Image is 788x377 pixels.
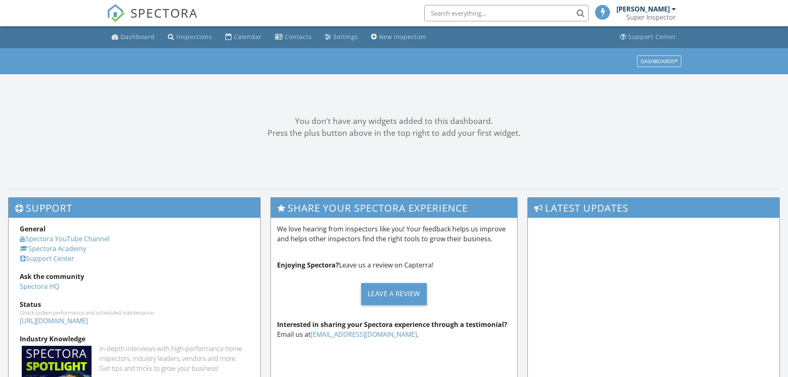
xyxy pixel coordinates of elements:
div: Ask the community [20,272,249,281]
img: The Best Home Inspection Software - Spectora [107,4,125,22]
div: Leave a Review [361,283,427,305]
a: New Inspection [368,30,430,45]
a: [URL][DOMAIN_NAME] [20,316,88,325]
div: Contacts [285,33,312,41]
strong: General [20,224,46,233]
div: Check system performance and scheduled maintenance. [20,309,249,316]
p: Email us at . [277,320,511,339]
strong: Interested in sharing your Spectora experience through a testimonial? [277,320,507,329]
a: [EMAIL_ADDRESS][DOMAIN_NAME] [311,330,417,339]
a: Settings [322,30,361,45]
div: Settings [333,33,358,41]
a: Support Center [617,30,680,45]
div: New Inspection [379,33,426,41]
button: Dashboards [637,55,681,67]
a: Spectora Academy [20,244,86,253]
h3: Latest Updates [528,198,779,218]
a: Spectora HQ [20,282,59,291]
a: Inspections [165,30,215,45]
div: Inspections [176,33,212,41]
div: Super Inspector [626,13,676,21]
a: Dashboard [108,30,158,45]
div: Support Center [628,33,676,41]
a: SPECTORA [107,11,198,28]
div: Press the plus button above in the top right to add your first widget. [8,127,780,139]
a: Leave a Review [277,276,511,311]
div: You don't have any widgets added to this dashboard. [8,115,780,127]
p: Leave us a review on Capterra! [277,260,511,270]
input: Search everything... [424,5,589,21]
div: Calendar [234,33,262,41]
a: Spectora YouTube Channel [20,234,110,243]
div: Industry Knowledge [20,334,249,344]
div: In-depth interviews with high-performance home inspectors, industry leaders, vendors and more. Ge... [99,344,249,373]
div: Dashboards [641,58,678,64]
p: We love hearing from inspectors like you! Your feedback helps us improve and helps other inspecto... [277,224,511,244]
div: [PERSON_NAME] [616,5,670,13]
div: Status [20,299,249,309]
h3: Share Your Spectora Experience [271,198,518,218]
span: SPECTORA [131,4,198,21]
strong: Enjoying Spectora? [277,260,339,270]
div: Dashboard [121,33,155,41]
a: Support Center [20,254,74,263]
h3: Support [9,198,260,218]
a: Calendar [222,30,265,45]
a: Contacts [272,30,315,45]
